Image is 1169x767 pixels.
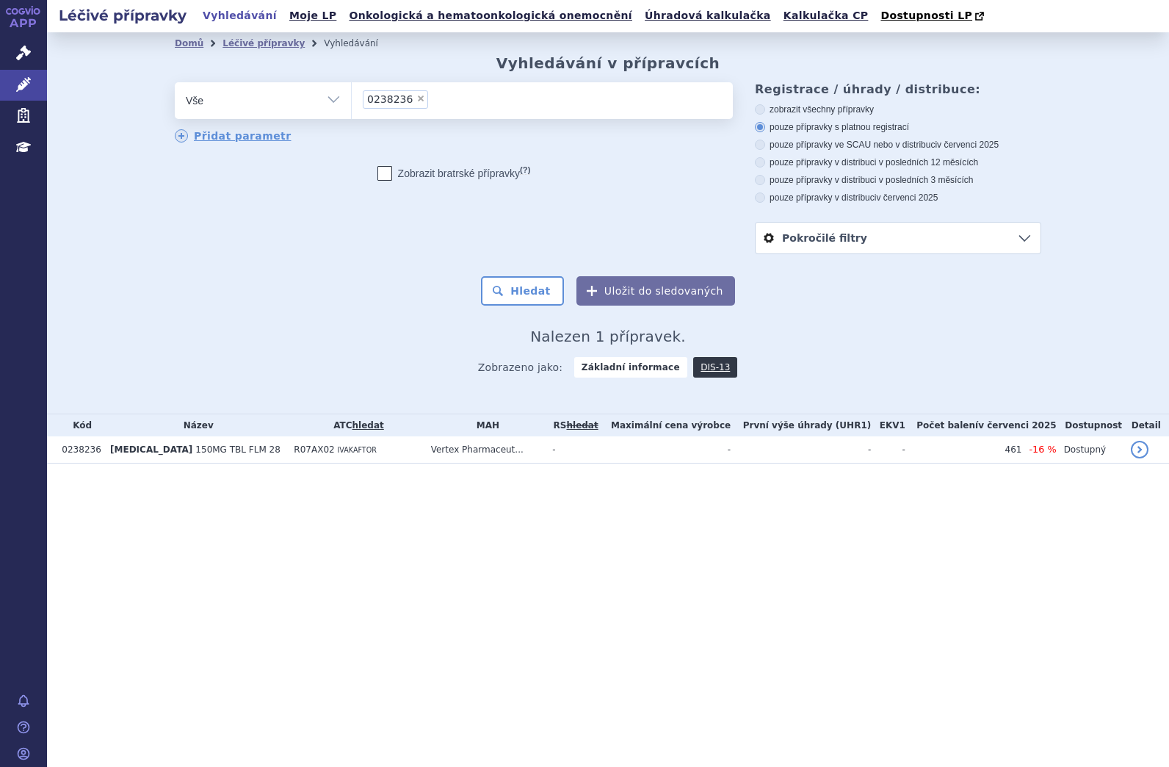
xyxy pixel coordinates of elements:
a: DIS-13 [693,357,737,378]
abbr: (?) [520,165,530,175]
span: R07AX02 [294,444,334,455]
label: zobrazit všechny přípravky [755,104,1041,115]
span: Zobrazeno jako: [478,357,563,378]
a: Léčivé přípravky [222,38,305,48]
button: Uložit do sledovaných [576,276,735,306]
a: detail [1131,441,1148,458]
a: vyhledávání neobsahuje žádnou platnou referenční skupinu [566,420,598,431]
span: 150MG TBL FLM 28 [195,444,280,455]
td: 0238236 [54,436,103,464]
th: Dostupnost [1057,414,1123,436]
h2: Vyhledávání v přípravcích [496,54,720,72]
th: Detail [1123,414,1169,436]
th: ATC [286,414,423,436]
span: Dostupnosti LP [880,10,972,21]
th: MAH [424,414,546,436]
td: - [545,436,599,464]
th: EKV1 [871,414,905,436]
span: v červenci 2025 [937,140,999,150]
th: RS [545,414,599,436]
th: Kód [54,414,103,436]
a: Vyhledávání [198,6,281,26]
td: Vertex Pharmaceut... [424,436,546,464]
label: pouze přípravky ve SCAU nebo v distribuci [755,139,1041,151]
button: Hledat [481,276,564,306]
th: Název [103,414,286,436]
span: Nalezen 1 přípravek. [530,328,686,345]
h3: Registrace / úhrady / distribuce: [755,82,1041,96]
span: [MEDICAL_DATA] [110,444,192,455]
th: Maximální cena výrobce [599,414,731,436]
span: v červenci 2025 [876,192,938,203]
span: 0238236 [367,94,413,104]
a: Úhradová kalkulačka [640,6,775,26]
td: - [871,436,905,464]
label: Zobrazit bratrské přípravky [377,166,531,181]
label: pouze přípravky s platnou registrací [755,121,1041,133]
a: Onkologická a hematoonkologická onemocnění [344,6,637,26]
td: - [731,436,871,464]
strong: Základní informace [574,357,687,378]
a: Domů [175,38,203,48]
td: - [599,436,731,464]
span: IVAKAFTOR [337,446,376,454]
span: -16 % [1029,444,1056,455]
a: Kalkulačka CP [779,6,873,26]
a: Pokročilé filtry [756,223,1040,253]
td: 461 [905,436,1022,464]
span: × [416,94,425,103]
label: pouze přípravky v distribuci v posledních 12 měsících [755,156,1041,168]
span: v červenci 2025 [978,420,1056,431]
li: Vyhledávání [324,32,397,54]
th: První výše úhrady (UHR1) [731,414,871,436]
td: Dostupný [1057,436,1123,464]
input: 0238236 [433,90,441,108]
a: Dostupnosti LP [876,6,991,26]
a: hledat [352,420,384,431]
del: hledat [566,420,598,431]
label: pouze přípravky v distribuci [755,192,1041,204]
h2: Léčivé přípravky [47,5,198,26]
th: Počet balení [905,414,1057,436]
label: pouze přípravky v distribuci v posledních 3 měsících [755,174,1041,186]
a: Přidat parametr [175,129,292,143]
a: Moje LP [285,6,341,26]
